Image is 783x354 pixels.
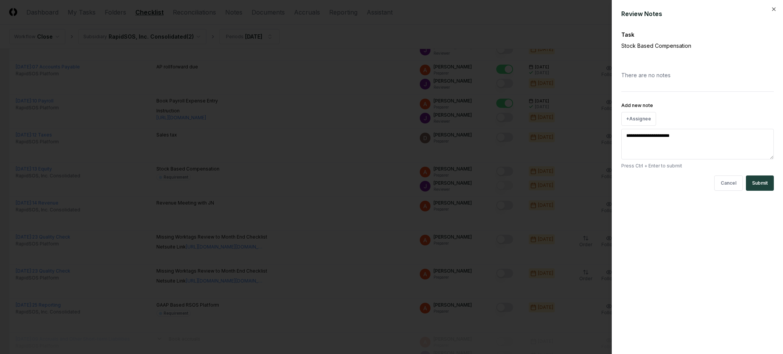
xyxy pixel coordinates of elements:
[621,65,774,85] div: There are no notes
[714,175,743,191] button: Cancel
[621,42,747,50] p: Stock Based Compensation
[621,162,774,169] p: Press Ctrl + Enter to submit
[746,175,774,191] button: Submit
[621,102,653,108] label: Add new note
[621,112,656,126] button: +Assignee
[621,31,774,39] div: Task
[621,9,774,18] div: Review Notes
